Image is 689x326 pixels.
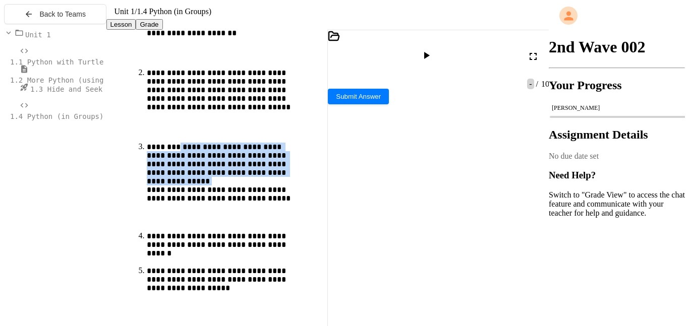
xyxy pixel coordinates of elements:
[549,38,685,56] h1: 2nd Wave 002
[536,80,538,88] span: /
[135,7,137,16] span: /
[549,190,685,218] p: Switch to "Grade View" to access the chat feature and communicate with your teacher for help and ...
[25,31,51,39] span: Unit 1
[10,58,103,66] span: 1.1 Python with Turtle
[549,152,685,161] div: No due date set
[10,112,103,120] span: 1.4 Python (in Groups)
[336,93,381,100] span: Submit Answer
[39,10,86,18] span: Back to Teams
[549,4,685,27] div: My Account
[4,4,106,24] button: Back to Teams
[106,19,136,30] button: Lesson
[137,7,211,16] span: 1.4 Python (in Groups)
[10,76,138,84] span: 1.2 More Python (using Turtle)
[114,7,135,16] span: Unit 1
[527,79,534,89] span: -
[552,104,682,112] div: [PERSON_NAME]
[30,85,102,93] span: 1.3 Hide and Seek
[549,170,685,181] h3: Need Help?
[549,79,685,92] h2: Your Progress
[539,80,549,88] span: 10
[136,19,162,30] button: Grade
[549,128,685,142] h2: Assignment Details
[328,89,389,104] button: Submit Answer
